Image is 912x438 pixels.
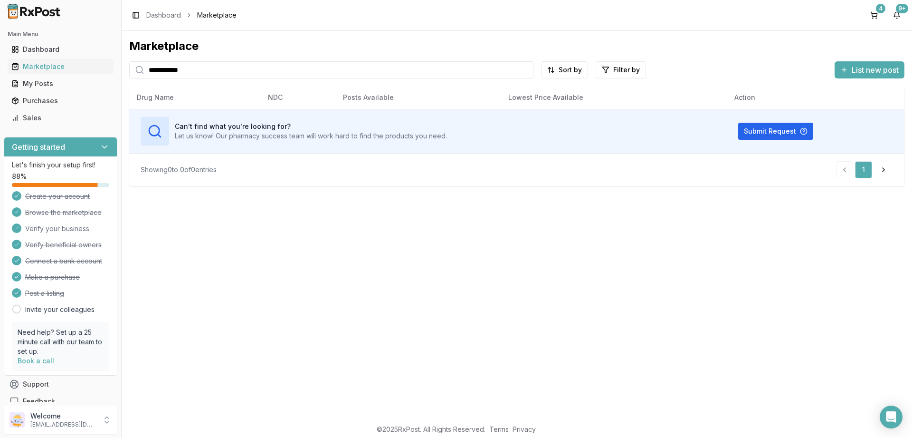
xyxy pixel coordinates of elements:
th: Lowest Price Available [501,86,727,109]
div: Open Intercom Messenger [880,406,902,428]
span: Verify your business [25,224,89,234]
span: Filter by [613,65,640,75]
a: My Posts [8,75,114,92]
a: Go to next page [874,161,893,178]
a: Sales [8,109,114,127]
nav: breadcrumb [146,10,237,20]
a: Purchases [8,92,114,109]
div: Purchases [11,96,110,106]
th: Action [727,86,904,109]
h3: Getting started [12,141,65,153]
h2: Main Menu [8,30,114,38]
span: List new post [852,64,899,76]
span: Post a listing [25,289,64,298]
span: Feedback [23,397,55,406]
span: Connect a bank account [25,256,102,266]
img: User avatar [9,412,25,428]
button: Marketplace [4,59,117,74]
div: 4 [876,4,885,13]
button: Feedback [4,393,117,410]
button: Sort by [541,61,588,78]
img: RxPost Logo [4,4,65,19]
div: My Posts [11,79,110,88]
button: List new post [835,61,904,78]
h3: Can't find what you're looking for? [175,122,447,131]
a: Marketplace [8,58,114,75]
a: 1 [855,161,872,178]
th: Drug Name [129,86,260,109]
button: My Posts [4,76,117,91]
button: 4 [866,8,882,23]
nav: pagination [836,161,893,178]
span: Browse the marketplace [25,208,102,217]
p: Need help? Set up a 25 minute call with our team to set up. [18,328,104,356]
span: Create your account [25,192,90,201]
p: Welcome [30,411,96,421]
a: List new post [835,66,904,76]
a: Dashboard [146,10,181,20]
button: 9+ [889,8,904,23]
p: [EMAIL_ADDRESS][DOMAIN_NAME] [30,421,96,428]
button: Submit Request [738,123,813,140]
button: Purchases [4,93,117,108]
a: Privacy [513,425,536,433]
span: Sort by [559,65,582,75]
div: Marketplace [11,62,110,71]
button: Filter by [596,61,646,78]
p: Let us know! Our pharmacy success team will work hard to find the products you need. [175,131,447,141]
div: Marketplace [129,39,904,54]
div: 9+ [896,4,908,13]
span: Verify beneficial owners [25,240,102,250]
div: Showing 0 to 0 of 0 entries [141,165,217,175]
button: Support [4,376,117,393]
div: Sales [11,113,110,123]
th: Posts Available [335,86,501,109]
th: NDC [260,86,335,109]
div: Dashboard [11,45,110,54]
button: Sales [4,110,117,126]
a: Dashboard [8,41,114,58]
span: Make a purchase [25,273,80,282]
a: Invite your colleagues [25,305,95,314]
button: Dashboard [4,42,117,57]
a: Terms [489,425,509,433]
p: Let's finish your setup first! [12,160,109,170]
span: Marketplace [197,10,237,20]
span: 88 % [12,172,27,181]
a: Book a call [18,357,54,365]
